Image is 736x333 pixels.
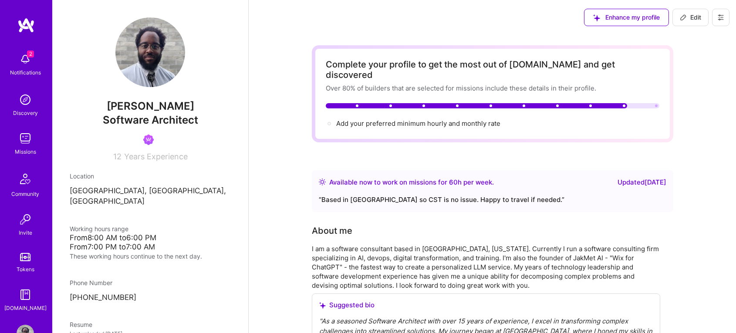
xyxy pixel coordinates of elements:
[70,233,231,242] div: From 8:00 AM to 6:00 PM
[70,242,231,252] div: From 7:00 PM to 7:00 AM
[672,9,709,26] button: Edit
[70,293,231,303] p: [PHONE_NUMBER]
[27,50,34,57] span: 2
[124,152,188,161] span: Years Experience
[70,186,231,207] p: [GEOGRAPHIC_DATA], [GEOGRAPHIC_DATA], [GEOGRAPHIC_DATA]
[584,9,669,26] button: Enhance my profile
[4,303,47,313] div: [DOMAIN_NAME]
[70,225,128,232] span: Working hours range
[20,253,30,261] img: tokens
[15,168,36,189] img: Community
[618,177,666,188] div: Updated [DATE]
[17,286,34,303] img: guide book
[319,195,666,205] div: “ Based in [GEOGRAPHIC_DATA] so CST is no issue. Happy to travel if needed. ”
[312,224,352,237] div: About me
[115,17,185,87] img: User Avatar
[326,59,659,80] div: Complete your profile to get the most out of [DOMAIN_NAME] and get discovered
[593,14,600,21] i: icon SuggestedTeams
[70,321,92,328] span: Resume
[103,114,198,126] span: Software Architect
[17,17,35,33] img: logo
[11,189,39,198] div: Community
[70,100,231,113] span: [PERSON_NAME]
[17,211,34,228] img: Invite
[336,119,500,128] span: Add your preferred minimum hourly and monthly rate
[17,91,34,108] img: discovery
[17,50,34,68] img: bell
[70,252,231,261] div: These working hours continue to the next day.
[19,228,32,237] div: Invite
[326,84,659,93] div: Over 80% of builders that are selected for missions include these details in their profile.
[449,178,458,186] span: 60
[319,302,326,309] i: icon SuggestedTeams
[10,68,41,77] div: Notifications
[312,244,660,290] div: I am a software consultant based in [GEOGRAPHIC_DATA], [US_STATE]. Currently I run a software con...
[15,147,36,156] div: Missions
[680,13,701,22] span: Edit
[70,172,231,181] div: Location
[70,279,112,286] span: Phone Number
[593,13,660,22] span: Enhance my profile
[113,152,122,161] span: 12
[143,135,154,145] img: Been on Mission
[17,265,34,274] div: Tokens
[319,301,653,309] div: Suggested bio
[319,178,326,185] img: Availability
[13,108,38,118] div: Discovery
[329,177,494,188] div: Available now to work on missions for h per week .
[17,130,34,147] img: teamwork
